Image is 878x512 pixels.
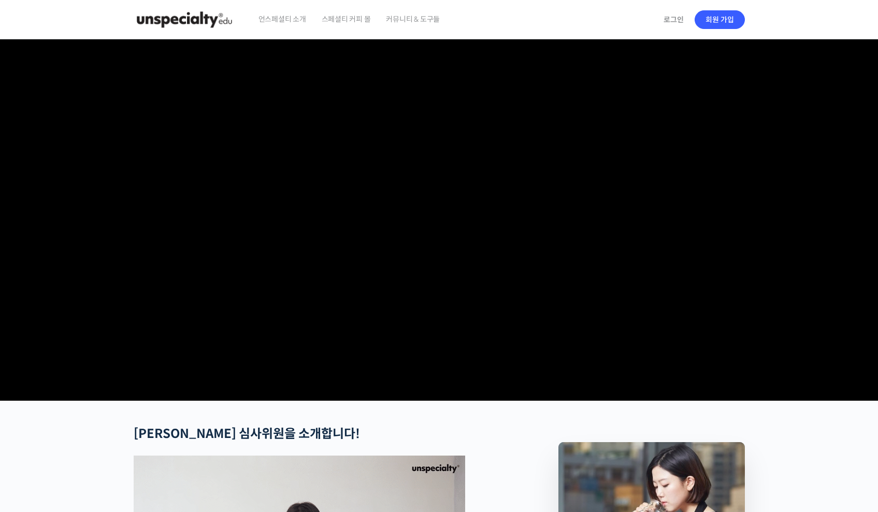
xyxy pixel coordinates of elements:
[657,8,690,32] a: 로그인
[134,427,503,442] h2: !
[134,426,355,442] strong: [PERSON_NAME] 심사위원을 소개합니다
[695,10,745,29] a: 회원 가입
